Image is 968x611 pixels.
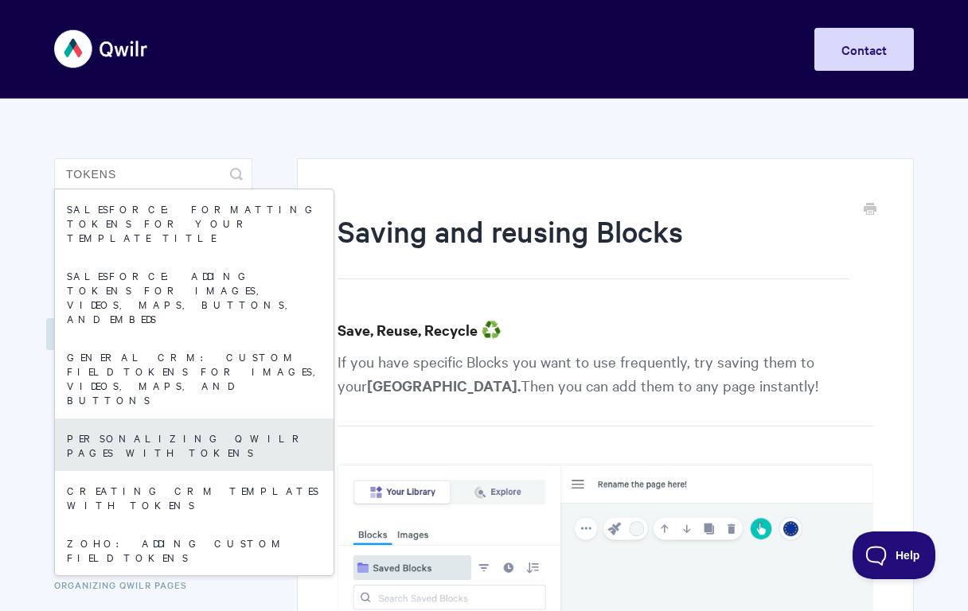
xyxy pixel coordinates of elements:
[338,349,873,426] p: If you have specific Blocks you want to use frequently, try saving them to your Then you can add ...
[55,337,334,418] a: General CRM: Custom field tokens for images, videos, maps, and buttons
[853,531,936,579] iframe: Toggle Customer Support
[55,256,334,337] a: Salesforce: Adding Tokens for Images, Videos, Maps, Buttons, and Embeds
[864,201,876,219] a: Print this Article
[55,523,334,576] a: Zoho: Adding Custom Field Tokens
[54,569,199,601] a: Organizing Qwilr Pages
[55,418,334,471] a: Personalizing Qwilr Pages with Tokens
[55,189,334,256] a: Salesforce: Formatting Tokens for your Template title
[54,158,252,190] input: Search
[54,19,149,79] img: Qwilr Help Center
[367,376,521,395] strong: [GEOGRAPHIC_DATA].
[46,318,195,350] a: Blocks and Widgets
[814,28,914,71] a: Contact
[338,211,849,279] h1: Saving and reusing Blocks
[55,471,334,523] a: Creating CRM Templates with Tokens
[338,319,873,341] h3: Save, Reuse, Recycle ♻️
